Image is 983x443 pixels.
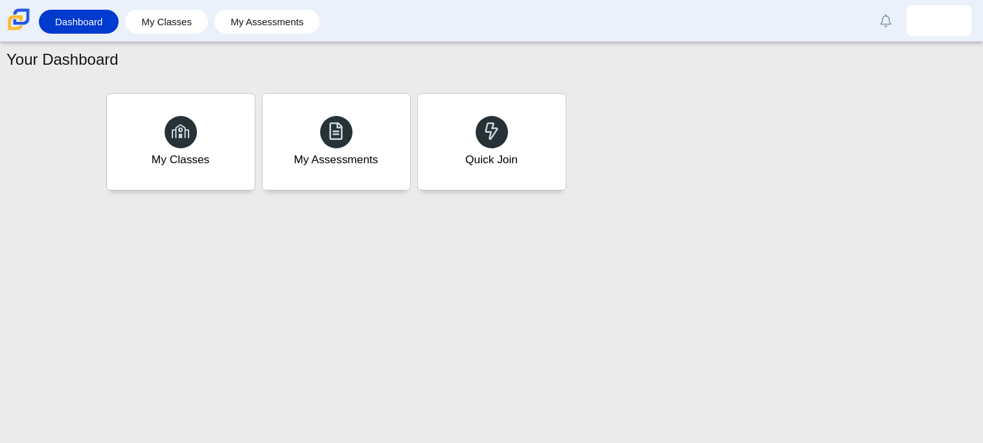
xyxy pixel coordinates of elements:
h1: Your Dashboard [6,49,119,71]
a: My Classes [106,93,255,190]
a: Alerts [872,6,900,35]
a: My Assessments [221,10,314,34]
a: My Assessments [262,93,411,190]
div: Quick Join [465,152,518,168]
img: Carmen School of Science & Technology [5,6,32,33]
a: tatiana.borgestorr.5vhCCr [907,5,971,36]
a: My Classes [132,10,202,34]
img: tatiana.borgestorr.5vhCCr [929,10,949,31]
a: Carmen School of Science & Technology [5,24,32,35]
a: Dashboard [45,10,112,34]
a: Quick Join [417,93,566,190]
div: My Assessments [294,152,378,168]
div: My Classes [152,152,210,168]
